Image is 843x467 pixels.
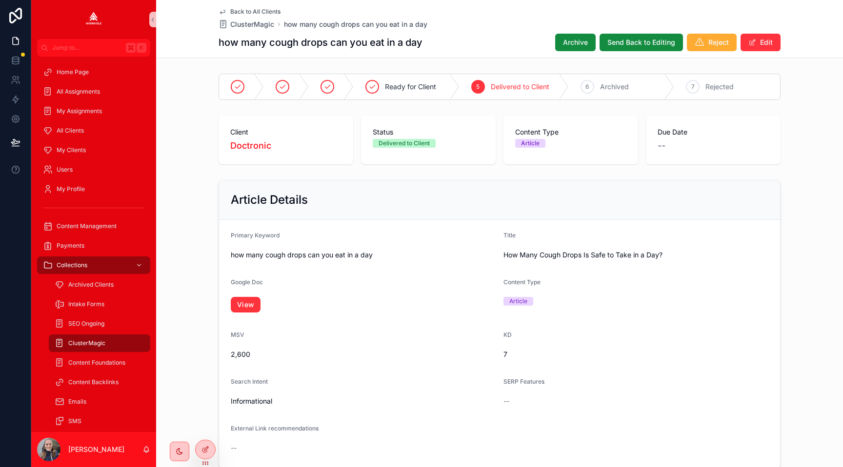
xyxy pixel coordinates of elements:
[231,378,268,385] span: Search Intent
[515,127,626,137] span: Content Type
[57,166,73,174] span: Users
[379,139,430,148] div: Delivered to Client
[231,331,244,338] span: MSV
[68,300,104,308] span: Intake Forms
[373,127,484,137] span: Status
[658,139,665,153] span: --
[37,102,150,120] a: My Assignments
[231,232,280,239] span: Primary Keyword
[57,68,89,76] span: Home Page
[503,350,768,359] span: 7
[284,19,427,29] a: how many cough drops can you eat in a day
[503,378,544,385] span: SERP Features
[708,38,729,47] span: Reject
[68,359,125,367] span: Content Foundations
[57,107,102,115] span: My Assignments
[385,82,436,92] span: Ready for Client
[491,82,549,92] span: Delivered to Client
[68,445,124,454] p: [PERSON_NAME]
[230,139,271,153] a: Doctronic
[49,295,150,313] a: Intake Forms
[37,217,150,235] a: Content Management
[521,139,540,148] div: Article
[49,334,150,352] a: ClusterMagic
[219,8,281,16] a: Back to All Clients
[49,276,150,293] a: Archived Clients
[231,250,496,260] span: how many cough drops can you eat in a day
[705,82,734,92] span: Rejected
[600,82,629,92] span: Archived
[68,417,81,425] span: SMS
[230,127,341,137] span: Client
[476,83,480,91] span: 5
[600,34,683,51] button: Send Back to Editing
[49,373,150,391] a: Content Backlinks
[503,396,509,406] span: --
[57,88,100,96] span: All Assignments
[31,57,156,432] div: scrollable content
[231,443,237,453] span: --
[57,185,85,193] span: My Profile
[741,34,781,51] button: Edit
[585,83,589,91] span: 6
[231,425,319,432] span: External Link recommendations
[563,38,588,47] span: Archive
[231,297,261,312] a: View
[68,378,119,386] span: Content Backlinks
[37,161,150,178] a: Users
[57,127,84,135] span: All Clients
[49,412,150,430] a: SMS
[658,127,769,137] span: Due Date
[230,8,281,16] span: Back to All Clients
[37,237,150,254] a: Payments
[503,232,516,239] span: Title
[503,278,541,286] span: Content Type
[503,250,768,260] span: How Many Cough Drops Is Safe to Take in a Day?
[503,331,512,338] span: KD
[230,19,274,29] span: ClusterMagic
[37,141,150,159] a: My Clients
[68,320,104,328] span: SEO Ongoing
[231,350,496,359] span: 2,600
[57,261,87,269] span: Collections
[37,83,150,100] a: All Assignments
[37,63,150,81] a: Home Page
[607,38,675,47] span: Send Back to Editing
[52,44,122,52] span: Jump to...
[68,339,105,347] span: ClusterMagic
[691,83,695,91] span: 7
[231,278,263,286] span: Google Doc
[49,315,150,332] a: SEO Ongoing
[49,354,150,371] a: Content Foundations
[509,297,527,306] div: Article
[687,34,737,51] button: Reject
[231,396,496,406] span: Informational
[37,39,150,57] button: Jump to...K
[68,398,86,406] span: Emails
[219,36,422,49] h1: how many cough drops can you eat in a day
[68,281,114,289] span: Archived Clients
[138,44,145,52] span: K
[57,242,84,250] span: Payments
[57,146,86,154] span: My Clients
[219,19,274,29] a: ClusterMagic
[37,180,150,198] a: My Profile
[49,393,150,410] a: Emails
[86,12,101,27] img: App logo
[555,34,596,51] button: Archive
[37,256,150,274] a: Collections
[57,222,117,230] span: Content Management
[37,122,150,139] a: All Clients
[231,192,308,208] h2: Article Details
